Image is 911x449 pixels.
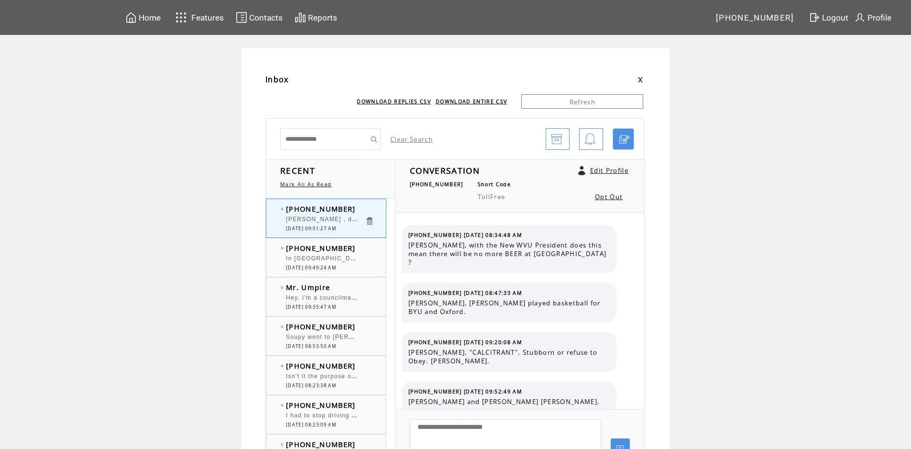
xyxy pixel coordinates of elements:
[854,11,866,23] img: profile.svg
[308,13,337,22] span: Reports
[408,348,609,365] span: [PERSON_NAME]. "CALCITRANT". Stubborn or refuse to Obey. [PERSON_NAME].
[408,241,609,267] span: [PERSON_NAME], with the New WVU President does this mean there will be no more BEER at [GEOGRAPHI...
[286,304,336,310] span: [DATE] 09:35:47 AM
[286,370,468,380] span: Isn't it the purpose of the judicial branch to interpret law?
[286,282,330,292] span: Mr. Umpire
[286,400,356,410] span: [PHONE_NUMBER]
[281,326,284,328] img: bulletEmpty.png
[408,299,609,316] span: [PERSON_NAME], [PERSON_NAME] played basketball for BYU and Oxford.
[578,166,585,175] a: Click to edit user profile
[286,225,336,232] span: [DATE] 09:51:27 AM
[124,10,162,25] a: Home
[408,232,522,238] span: [PHONE_NUMBER] [DATE] 08:34:48 AM
[867,13,891,22] span: Profile
[410,181,463,188] span: [PHONE_NUMBER]
[286,243,356,253] span: [PHONE_NUMBER]
[295,11,306,23] img: chart.svg
[410,165,480,176] span: CONVERSATION
[408,339,522,346] span: [PHONE_NUMBER] [DATE] 09:20:08 AM
[286,265,336,271] span: [DATE] 09:49:24 AM
[365,216,374,225] a: Click to delete these messgaes
[286,331,766,341] span: Soupy went to [PERSON_NAME] & worked on radio in [GEOGRAPHIC_DATA]. And yes he told the kids to g...
[286,422,336,428] span: [DATE] 08:23:09 AM
[281,404,284,406] img: bulletEmpty.png
[280,165,315,176] span: RECENT
[478,181,511,188] span: Short Code
[286,410,500,419] span: I had to stop driving my car for a while, because the tires got dizzy.
[807,10,853,25] a: Logout
[822,13,848,22] span: Logout
[265,74,289,85] span: Inbox
[236,11,247,23] img: contacts.svg
[293,10,339,25] a: Reports
[281,208,284,210] img: bulletEmpty.png
[390,135,433,144] a: Clear Search
[286,213,598,223] span: [PERSON_NAME] , do they still block off the pipes at [GEOGRAPHIC_DATA] when the river rises ?
[286,253,530,262] span: In [GEOGRAPHIC_DATA] our water sewage bills went from 50 to 150 a month
[234,10,284,25] a: Contacts
[716,13,794,22] span: [PHONE_NUMBER]
[249,13,283,22] span: Contacts
[809,11,820,23] img: exit.svg
[286,382,336,389] span: [DATE] 08:23:38 AM
[551,129,562,150] img: archive.png
[281,286,284,289] img: bulletEmpty.png
[613,128,634,150] a: Click to start a chat with mobile number by SMS
[853,10,893,25] a: Profile
[366,128,381,150] input: Submit
[584,129,596,150] img: bell.png
[436,98,507,105] a: DOWNLOAD ENTIRE CSV
[521,94,643,109] a: Refresh
[281,365,284,367] img: bulletEmpty.png
[173,10,189,25] img: features.svg
[125,11,137,23] img: home.svg
[286,322,356,331] span: [PHONE_NUMBER]
[286,361,356,370] span: [PHONE_NUMBER]
[286,343,336,349] span: [DATE] 08:53:50 AM
[281,247,284,249] img: bulletEmpty.png
[171,8,225,27] a: Features
[286,439,356,449] span: [PHONE_NUMBER]
[408,397,609,406] span: [PERSON_NAME] and [PERSON_NAME] [PERSON_NAME].
[281,443,284,446] img: bulletEmpty.png
[595,192,623,201] a: Opt Out
[408,290,522,296] span: [PHONE_NUMBER] [DATE] 08:47:33 AM
[286,204,356,213] span: [PHONE_NUMBER]
[590,166,628,175] a: Edit Profile
[478,192,505,201] span: TollFree
[280,181,331,188] a: Mark All As Read
[357,98,431,105] a: DOWNLOAD REPLIES CSV
[191,13,224,22] span: Features
[408,388,522,395] span: [PHONE_NUMBER] [DATE] 09:52:49 AM
[139,13,161,22] span: Home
